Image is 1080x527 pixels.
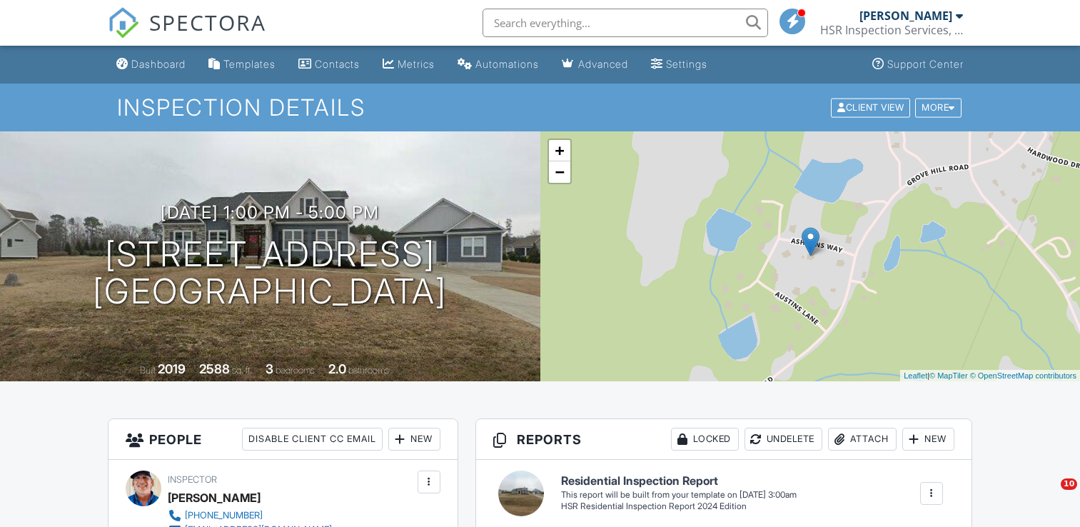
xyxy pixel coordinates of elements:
[242,428,383,451] div: Disable Client CC Email
[556,51,634,78] a: Advanced
[483,9,768,37] input: Search everything...
[108,19,266,49] a: SPECTORA
[902,428,954,451] div: New
[671,428,739,451] div: Locked
[561,475,797,488] h6: Residential Inspection Report
[549,140,570,161] a: Zoom in
[199,361,230,376] div: 2588
[452,51,545,78] a: Automations (Basic)
[117,95,963,120] h1: Inspection Details
[168,508,332,523] a: [PHONE_NUMBER]
[185,510,263,521] div: [PHONE_NUMBER]
[377,51,440,78] a: Metrics
[223,58,276,70] div: Templates
[645,51,713,78] a: Settings
[293,51,365,78] a: Contacts
[915,98,962,117] div: More
[158,361,186,376] div: 2019
[1061,478,1077,490] span: 10
[829,101,914,112] a: Client View
[266,361,273,376] div: 3
[578,58,628,70] div: Advanced
[970,371,1076,380] a: © OpenStreetMap contributors
[831,98,910,117] div: Client View
[820,23,963,37] div: HSR Inspection Services, LLC
[828,428,897,451] div: Attach
[561,489,797,501] div: This report will be built from your template on [DATE] 3:00am
[745,428,822,451] div: Undelete
[111,51,191,78] a: Dashboard
[140,365,156,376] span: Built
[131,58,186,70] div: Dashboard
[315,58,360,70] div: Contacts
[232,365,252,376] span: sq. ft.
[859,9,952,23] div: [PERSON_NAME]
[549,161,570,183] a: Zoom out
[887,58,964,70] div: Support Center
[149,7,266,37] span: SPECTORA
[108,419,457,460] h3: People
[276,365,315,376] span: bedrooms
[108,7,139,39] img: The Best Home Inspection Software - Spectora
[203,51,281,78] a: Templates
[561,501,797,513] div: HSR Residential Inspection Report 2024 Edition
[476,419,972,460] h3: Reports
[161,203,379,222] h3: [DATE] 1:00 pm - 5:00 pm
[93,236,447,311] h1: [STREET_ADDRESS] [GEOGRAPHIC_DATA]
[900,370,1080,382] div: |
[168,487,261,508] div: [PERSON_NAME]
[904,371,927,380] a: Leaflet
[328,361,346,376] div: 2.0
[168,474,217,485] span: Inspector
[867,51,969,78] a: Support Center
[475,58,539,70] div: Automations
[929,371,968,380] a: © MapTiler
[348,365,389,376] span: bathrooms
[398,58,435,70] div: Metrics
[1031,478,1066,513] iframe: Intercom live chat
[666,58,707,70] div: Settings
[388,428,440,451] div: New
